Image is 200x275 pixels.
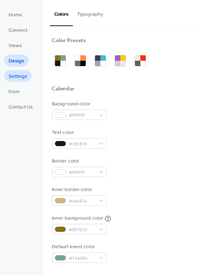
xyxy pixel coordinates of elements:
[52,100,105,108] div: Background color
[4,39,26,51] a: Views
[52,85,75,93] div: Calendar
[52,37,86,45] div: Color Presets
[4,85,24,97] a: Form
[52,186,105,194] div: Inner border color
[9,42,22,50] span: Views
[4,101,37,112] a: Contact Us
[4,24,32,36] a: Connect
[9,73,27,80] span: Settings
[69,255,95,262] span: #75A585
[52,243,105,251] div: Default event color
[52,157,105,165] div: Border color
[69,169,95,176] span: #FFFFFF
[9,27,27,34] span: Connect
[69,197,95,205] span: #cdb97a
[9,57,24,65] span: Design
[4,55,29,66] a: Design
[9,104,33,111] span: Contact Us
[69,140,95,148] span: #181818
[69,112,95,119] span: #FFFFFF
[52,129,105,136] div: Text color
[4,70,31,82] a: Settings
[9,88,20,96] span: Form
[69,226,95,234] span: #8E7015
[52,215,103,222] div: Inner background color
[9,11,22,19] span: Home
[4,9,26,20] a: Home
